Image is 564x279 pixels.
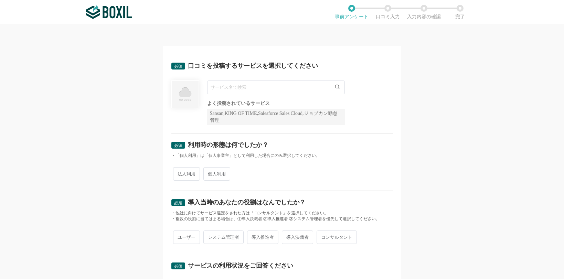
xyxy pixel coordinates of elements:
[188,63,318,69] div: 口コミを投稿するサービスを選択してください
[370,5,406,19] li: 口コミ入力
[174,143,182,148] span: 必須
[317,230,357,244] span: コンサルタント
[188,142,268,148] div: 利用時の形態は何でしたか？
[247,230,278,244] span: 導入推進者
[188,199,306,205] div: 導入当時のあなたの役割はなんでしたか？
[207,109,345,125] div: Sansan,KING OF TIME,Salesforce Sales Cloud,ジョブカン勤怠管理
[207,81,345,94] input: サービス名で検索
[173,167,200,181] span: 法人利用
[173,230,200,244] span: ユーザー
[203,167,230,181] span: 個人利用
[188,262,293,269] div: サービスの利用状況をご回答ください
[171,210,393,216] div: ・他社に向けてサービス選定をされた方は「コンサルタント」を選択してください。
[171,153,393,159] div: ・「個人利用」は「個人事業主」として利用した場合にのみ選択してください。
[174,264,182,269] span: 必須
[334,5,370,19] li: 事前アンケート
[174,201,182,205] span: 必須
[406,5,442,19] li: 入力内容の確認
[171,216,393,222] div: ・複数の役割に当てはまる場合は、①導入決裁者 ②導入推進者 ③システム管理者を優先して選択してください。
[442,5,478,19] li: 完了
[203,230,244,244] span: システム管理者
[282,230,313,244] span: 導入決裁者
[86,5,132,19] img: ボクシルSaaS_ロゴ
[174,64,182,69] span: 必須
[207,101,345,106] div: よく投稿されているサービス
